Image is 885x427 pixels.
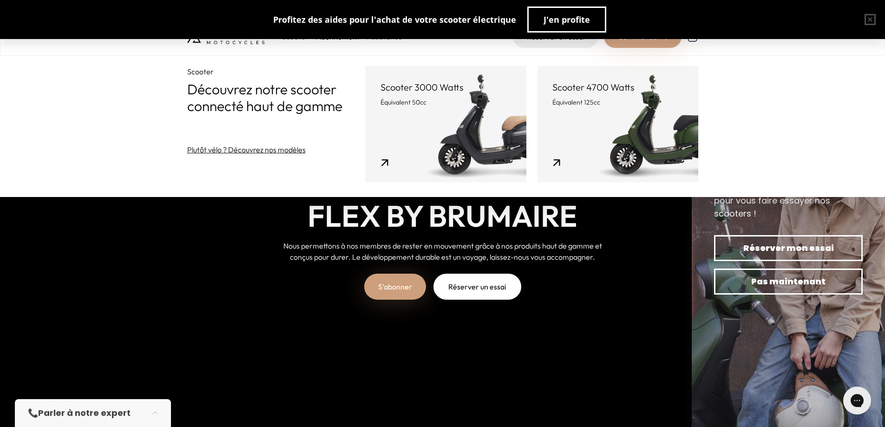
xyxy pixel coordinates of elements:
[552,98,683,107] p: Équivalent 125cc
[187,144,306,155] a: Plutôt vélo ? Découvrez nos modèles
[187,66,366,77] p: Scooter
[433,274,521,300] a: Réserver un essai
[380,98,511,107] p: Équivalent 50cc
[364,274,426,300] a: S'abonner
[187,81,366,114] p: Découvrez notre scooter connecté haut de gamme
[839,383,876,418] iframe: Gorgias live chat messenger
[308,199,577,233] h1: Flex by Brumaire
[283,241,602,262] span: Nous permettons à nos membres de rester en mouvement grâce à nos produits haut de gamme et conçus...
[538,66,698,182] a: Scooter 4700 Watts Équivalent 125cc
[366,66,526,182] a: Scooter 3000 Watts Équivalent 50cc
[552,81,683,94] p: Scooter 4700 Watts
[380,81,511,94] p: Scooter 3000 Watts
